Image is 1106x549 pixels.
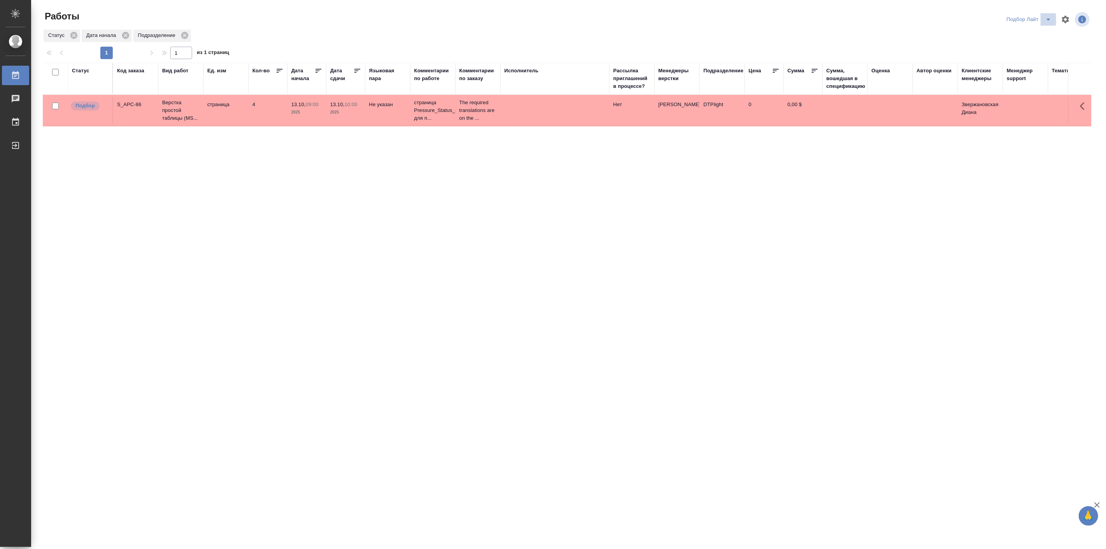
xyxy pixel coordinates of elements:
div: Клиентские менеджеры [962,67,999,82]
div: Вид работ [162,67,189,75]
div: Сумма, вошедшая в спецификацию [826,67,865,90]
div: Подразделение [133,30,191,42]
p: The required translations are on the ... [459,99,497,122]
p: Дата начала [86,31,119,39]
div: Комментарии по работе [414,67,451,82]
div: Дата сдачи [330,67,353,82]
button: Здесь прячутся важные кнопки [1075,97,1094,115]
button: 🙏 [1079,506,1098,526]
div: Статус [44,30,80,42]
span: 🙏 [1082,508,1095,524]
div: split button [1004,13,1056,26]
div: Тематика [1052,67,1075,75]
div: Ед. изм [207,67,226,75]
td: Звержановская Диана [958,97,1003,124]
div: S_APC-86 [117,101,154,108]
div: Цена [749,67,761,75]
p: 13.10, [330,101,345,107]
div: Дата начала [291,67,315,82]
div: Рассылка приглашений в процессе? [613,67,651,90]
p: Статус [48,31,67,39]
div: Менеджер support [1007,67,1044,82]
td: 4 [248,97,287,124]
div: Кол-во [252,67,270,75]
div: Можно подбирать исполнителей [70,101,108,111]
td: страница [203,97,248,124]
div: Менеджеры верстки [658,67,696,82]
span: из 1 страниц [197,48,229,59]
td: Не указан [365,97,410,124]
div: Автор оценки [917,67,952,75]
p: Подразделение [138,31,178,39]
p: 10:00 [345,101,357,107]
p: страница Pressure_Status_48_new для п... [414,99,451,122]
div: Исполнитель [504,67,539,75]
td: DTPlight [700,97,745,124]
div: Подразделение [703,67,744,75]
p: 2025 [330,108,361,116]
td: 0,00 $ [784,97,822,124]
div: Комментарии по заказу [459,67,497,82]
div: Сумма [787,67,804,75]
div: Оценка [871,67,890,75]
p: Верстка простой таблицы (MS... [162,99,199,122]
p: 2025 [291,108,322,116]
div: Языковая пара [369,67,406,82]
p: [PERSON_NAME] [658,101,696,108]
span: Работы [43,10,79,23]
span: Посмотреть информацию [1075,12,1091,27]
p: 13.10, [291,101,306,107]
td: 0 [745,97,784,124]
div: Код заказа [117,67,144,75]
td: Нет [609,97,654,124]
span: Настроить таблицу [1056,10,1075,29]
div: Дата начала [82,30,132,42]
div: Статус [72,67,89,75]
p: 09:00 [306,101,318,107]
p: Подбор [75,102,95,110]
